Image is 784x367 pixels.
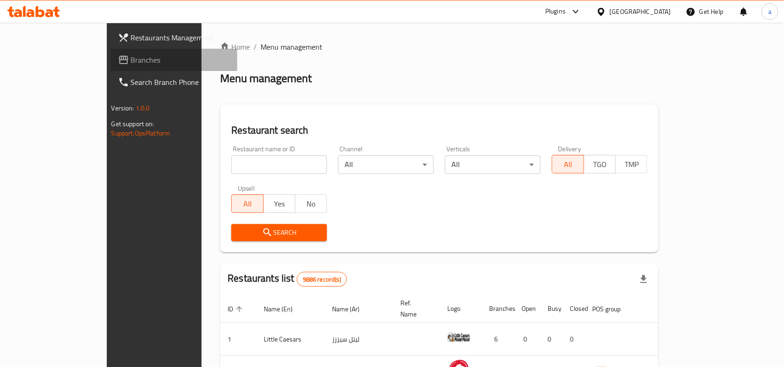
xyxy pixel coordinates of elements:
[131,54,230,65] span: Branches
[588,158,612,171] span: TGO
[562,295,585,323] th: Closed
[136,102,150,114] span: 1.0.0
[111,127,170,139] a: Support.OpsPlatform
[264,303,305,315] span: Name (En)
[238,185,255,192] label: Upsell
[514,295,540,323] th: Open
[633,268,655,290] div: Export file
[295,194,327,213] button: No
[558,146,581,152] label: Delivery
[545,6,566,17] div: Plugins
[220,323,256,356] td: 1
[131,77,230,88] span: Search Branch Phone
[620,158,644,171] span: TMP
[514,323,540,356] td: 0
[299,197,323,211] span: No
[231,123,647,137] h2: Restaurant search
[445,155,541,174] div: All
[297,275,346,284] span: 9886 record(s)
[231,224,327,241] button: Search
[111,71,238,93] a: Search Branch Phone
[540,295,562,323] th: Busy
[111,49,238,71] a: Branches
[562,323,585,356] td: 0
[400,297,429,320] span: Ref. Name
[228,271,347,287] h2: Restaurants list
[584,155,616,174] button: TGO
[254,41,257,52] li: /
[556,158,580,171] span: All
[220,71,312,86] h2: Menu management
[325,323,393,356] td: ليتل سيزرز
[610,6,671,17] div: [GEOGRAPHIC_DATA]
[111,102,134,114] span: Version:
[111,26,238,49] a: Restaurants Management
[482,323,514,356] td: 6
[239,227,320,238] span: Search
[111,118,154,130] span: Get support on:
[231,194,263,213] button: All
[220,41,659,52] nav: breadcrumb
[256,323,325,356] td: Little Caesars
[263,194,295,213] button: Yes
[592,303,633,315] span: POS group
[261,41,322,52] span: Menu management
[228,303,245,315] span: ID
[131,32,230,43] span: Restaurants Management
[615,155,647,174] button: TMP
[297,272,347,287] div: Total records count
[268,197,292,211] span: Yes
[231,155,327,174] input: Search for restaurant name or ID..
[440,295,482,323] th: Logo
[332,303,372,315] span: Name (Ar)
[338,155,434,174] div: All
[768,6,771,17] span: a
[482,295,514,323] th: Branches
[552,155,584,174] button: All
[235,197,260,211] span: All
[447,326,470,349] img: Little Caesars
[540,323,562,356] td: 0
